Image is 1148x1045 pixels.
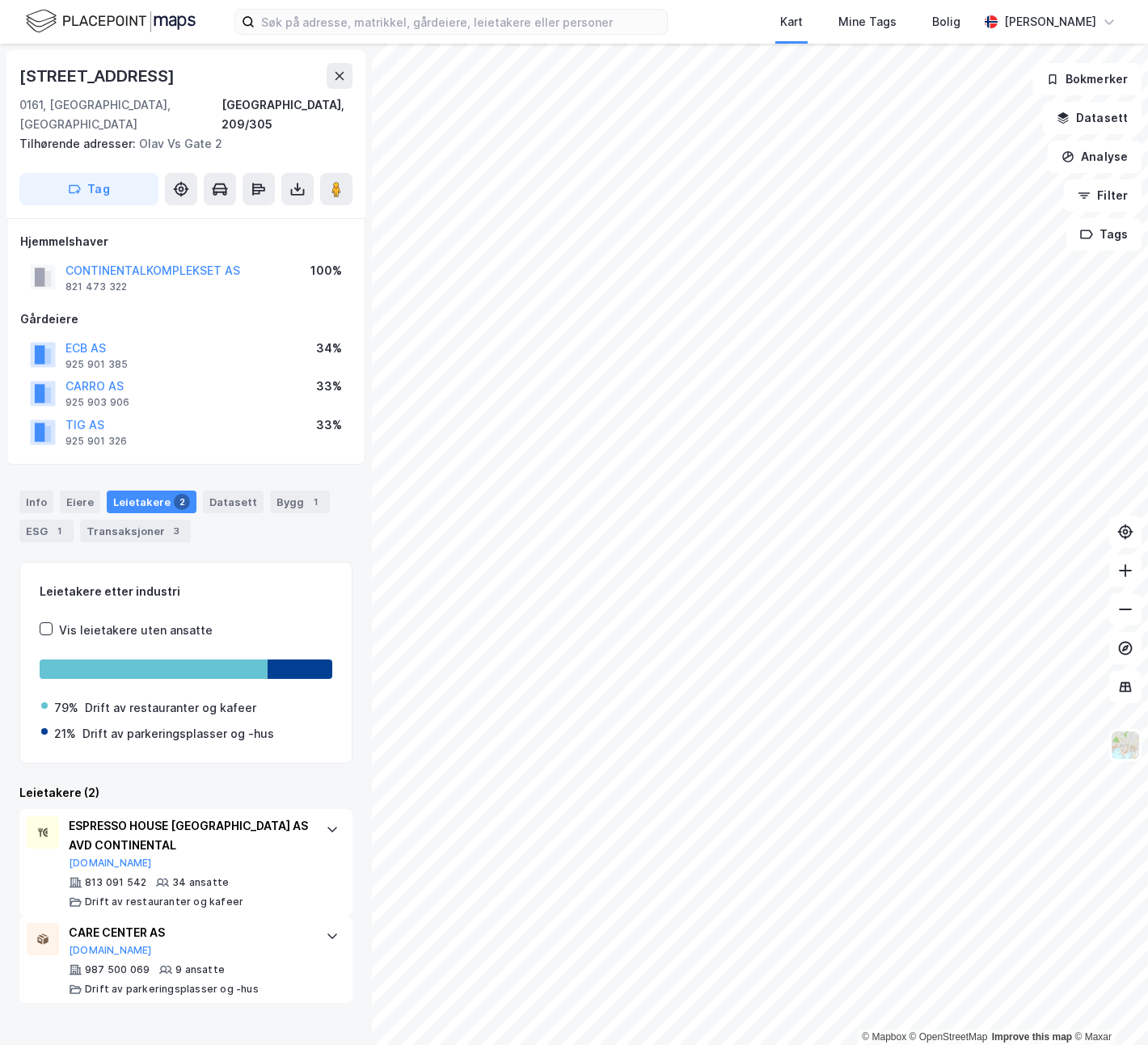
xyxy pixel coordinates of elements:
[1067,967,1148,1045] div: Kontrollprogram for chat
[168,523,184,539] div: 3
[60,491,100,513] div: Eiere
[932,12,960,32] div: Bolig
[1004,12,1096,32] div: [PERSON_NAME]
[838,12,897,32] div: Mine Tags
[19,63,178,89] div: [STREET_ADDRESS]
[59,621,213,640] div: Vis leietakere uten ansatte
[54,698,78,718] div: 79%
[1067,967,1148,1045] iframe: Chat Widget
[175,963,225,976] div: 9 ansatte
[316,415,342,435] div: 33%
[85,963,150,976] div: 987 500 069
[85,983,259,996] div: Drift av parkeringsplasser og -hus
[307,494,323,510] div: 1
[1066,218,1142,251] button: Tags
[51,523,67,539] div: 1
[310,261,342,280] div: 100%
[316,377,342,396] div: 33%
[172,876,229,889] div: 34 ansatte
[65,358,128,371] div: 925 901 385
[40,582,332,601] div: Leietakere etter industri
[69,923,310,942] div: CARE CENTER AS
[65,280,127,293] div: 821 473 322
[80,520,191,542] div: Transaksjoner
[19,520,74,542] div: ESG
[174,494,190,510] div: 2
[19,95,222,134] div: 0161, [GEOGRAPHIC_DATA], [GEOGRAPHIC_DATA]
[85,895,243,908] div: Drift av restauranter og kafeer
[1043,102,1142,134] button: Datasett
[1048,141,1142,173] button: Analyse
[54,724,76,744] div: 21%
[255,10,667,34] input: Søk på adresse, matrikkel, gårdeiere, leietakere eller personer
[26,7,196,36] img: logo.f888ab2527a4732fd821a326f86c7f29.svg
[65,396,129,409] div: 925 903 906
[862,1031,906,1043] a: Mapbox
[19,173,158,205] button: Tag
[85,698,256,718] div: Drift av restauranter og kafeer
[69,857,152,870] button: [DOMAIN_NAME]
[107,491,196,513] div: Leietakere
[780,12,803,32] div: Kart
[19,134,340,154] div: Olav Vs Gate 2
[65,435,127,448] div: 925 901 326
[19,137,139,150] span: Tilhørende adresser:
[992,1031,1072,1043] a: Improve this map
[1064,179,1142,212] button: Filter
[69,944,152,957] button: [DOMAIN_NAME]
[20,310,352,329] div: Gårdeiere
[222,95,352,134] div: [GEOGRAPHIC_DATA], 209/305
[1110,730,1141,761] img: Z
[19,783,352,803] div: Leietakere (2)
[82,724,274,744] div: Drift av parkeringsplasser og -hus
[20,232,352,251] div: Hjemmelshaver
[19,491,53,513] div: Info
[85,876,146,889] div: 813 091 542
[69,816,310,855] div: ESPRESSO HOUSE [GEOGRAPHIC_DATA] AS AVD CONTINENTAL
[1032,63,1142,95] button: Bokmerker
[270,491,330,513] div: Bygg
[203,491,264,513] div: Datasett
[910,1031,988,1043] a: OpenStreetMap
[316,339,342,358] div: 34%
